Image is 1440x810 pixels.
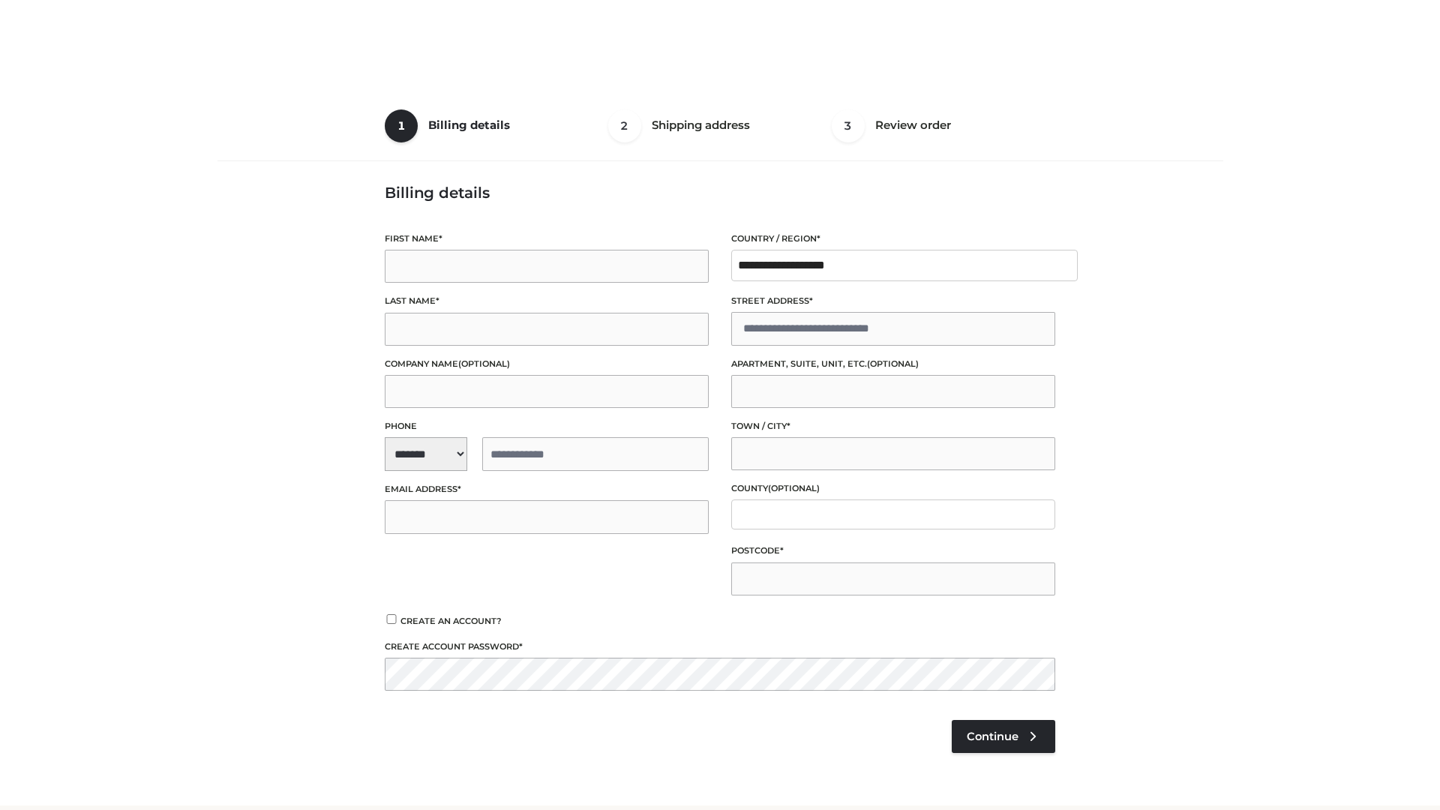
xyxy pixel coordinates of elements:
a: Continue [952,720,1055,753]
label: Country / Region [731,232,1055,246]
span: 2 [608,109,641,142]
h3: Billing details [385,184,1055,202]
label: Postcode [731,544,1055,558]
span: Continue [967,730,1018,743]
input: Create an account? [385,614,398,624]
label: County [731,481,1055,496]
label: Phone [385,419,709,433]
span: Shipping address [652,118,750,132]
label: Email address [385,482,709,496]
span: (optional) [867,358,919,369]
span: (optional) [768,483,820,493]
span: Review order [875,118,951,132]
span: Create an account? [400,616,502,626]
label: Street address [731,294,1055,308]
label: Apartment, suite, unit, etc. [731,357,1055,371]
label: First name [385,232,709,246]
label: Create account password [385,640,1055,654]
label: Last name [385,294,709,308]
label: Town / City [731,419,1055,433]
span: Billing details [428,118,510,132]
span: 3 [832,109,865,142]
span: 1 [385,109,418,142]
span: (optional) [458,358,510,369]
label: Company name [385,357,709,371]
